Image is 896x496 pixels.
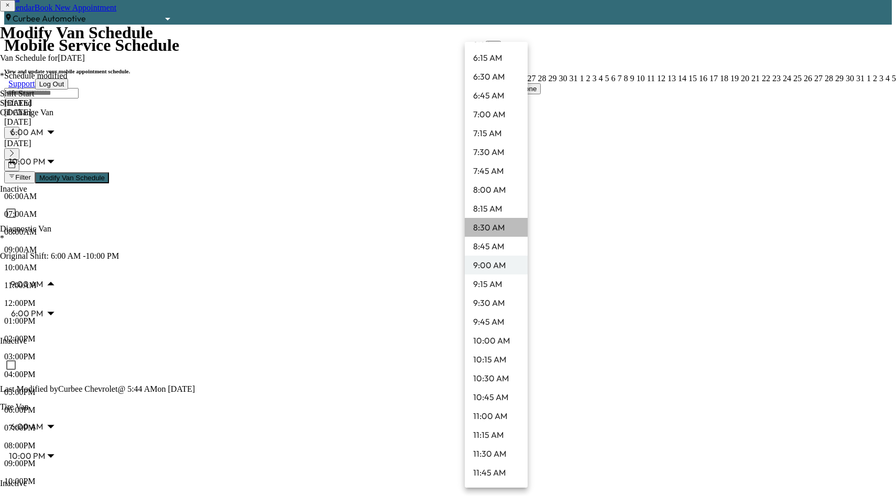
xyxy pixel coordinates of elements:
li: 11:00 AM [465,406,528,425]
li: 10:45 AM [465,388,528,406]
li: 9:00 AM [465,256,528,274]
li: 6:30 AM [465,67,528,86]
li: 11:15 AM [465,425,528,444]
li: 8:45 AM [465,237,528,256]
li: 7:15 AM [465,124,528,142]
li: 7:30 AM [465,142,528,161]
li: 8:15 AM [465,199,528,218]
li: 8:30 AM [465,218,528,237]
li: 6:45 AM [465,86,528,105]
li: 11:45 AM [465,463,528,482]
li: 10:30 AM [465,369,528,388]
li: 8:00 AM [465,180,528,199]
li: 6:15 AM [465,48,528,67]
li: 11:30 AM [465,444,528,463]
li: 7:00 AM [465,105,528,124]
li: 9:15 AM [465,274,528,293]
li: 10:15 AM [465,350,528,369]
li: 10:00 AM [465,331,528,350]
li: 9:45 AM [465,312,528,331]
li: 9:30 AM [465,293,528,312]
li: 7:45 AM [465,161,528,180]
